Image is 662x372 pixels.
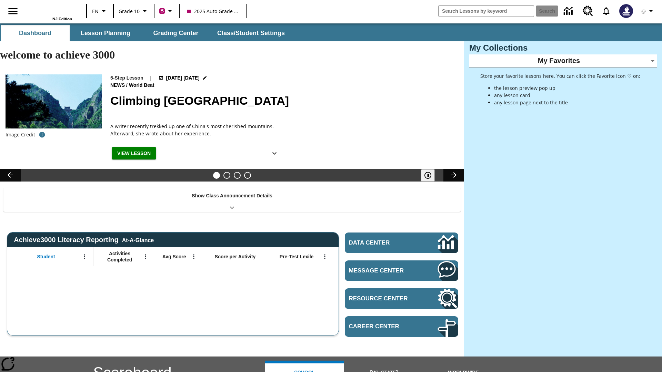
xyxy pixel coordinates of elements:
h2: Climbing Mount Tai [110,92,456,110]
img: Avatar [619,4,633,18]
span: Career Center [349,323,417,330]
p: Store your favorite lessons here. You can click the Favorite icon ♡ on: [480,72,640,80]
span: EN [92,8,99,15]
button: Slide 3 Pre-release lesson [234,172,241,179]
button: Class/Student Settings [212,25,290,41]
input: search field [439,6,534,17]
button: Open Menu [79,251,90,262]
span: Message Center [349,267,417,274]
span: Score per Activity [215,254,256,260]
img: 6000 stone steps to climb Mount Tai in Chinese countryside [6,74,102,129]
li: any lesson page next to the title [494,99,640,106]
li: any lesson card [494,92,640,99]
div: My Favorites [469,54,657,68]
span: Resource Center [349,295,417,302]
button: Language: EN, Select a language [89,5,111,17]
span: / [126,82,128,88]
h3: My Collections [469,43,657,53]
button: Slide 2 Defining Our Government's Purpose [223,172,230,179]
span: Student [37,254,55,260]
div: Home [27,2,72,21]
button: Open side menu [3,1,23,21]
a: Resource Center, Will open in new tab [345,288,458,309]
button: Profile/Settings [637,5,659,17]
a: Resource Center, Will open in new tab [579,2,597,20]
p: Image Credit [6,131,35,138]
span: @ [641,8,646,15]
a: Message Center [345,260,458,281]
button: Lesson carousel, Next [443,169,464,182]
button: View Lesson [112,147,156,160]
a: Notifications [597,2,615,20]
button: Grade: Grade 10, Select a grade [116,5,152,17]
button: Slide 4 Career Lesson [244,172,251,179]
p: Show Class Announcement Details [192,192,272,199]
span: Activities Completed [97,250,142,263]
a: Data Center [345,232,458,253]
button: Show Details [268,147,281,160]
button: Open Menu [140,251,151,262]
a: Career Center [345,316,458,337]
span: | [149,74,152,82]
span: B [160,7,164,15]
button: Boost Class color is violet red. Change class color [157,5,177,17]
p: 5-Step Lesson [110,74,143,82]
span: World Beat [129,82,156,89]
span: [DATE] [DATE] [166,74,200,82]
span: 2025 Auto Grade 10 [187,8,238,15]
span: News [110,82,126,89]
button: Grading Center [141,25,210,41]
span: NJ Edition [52,17,72,21]
button: Credit for photo and all related images: Public Domain/Charlie Fong [35,128,49,141]
button: Jul 22 - Jun 30 Choose Dates [157,74,209,82]
button: Select a new avatar [615,2,637,20]
button: Open Menu [320,251,330,262]
span: Avg Score [162,254,186,260]
div: Show Class Announcement Details [3,188,461,212]
a: Data Center [560,2,579,21]
span: Data Center [349,239,414,246]
a: Home [27,3,72,17]
button: Open Menu [189,251,199,262]
button: Dashboard [1,25,70,41]
li: the lesson preview pop up [494,84,640,92]
div: A writer recently trekked up one of China's most cherished mountains. Afterward, she wrote about ... [110,123,283,137]
span: Achieve3000 Literacy Reporting [14,236,154,244]
button: Slide 1 Climbing Mount Tai [213,172,220,179]
button: Pause [421,169,435,182]
span: Grade 10 [119,8,140,15]
div: At-A-Glance [122,236,154,244]
span: Pre-Test Lexile [280,254,314,260]
button: Lesson Planning [71,25,140,41]
div: Pause [421,169,442,182]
